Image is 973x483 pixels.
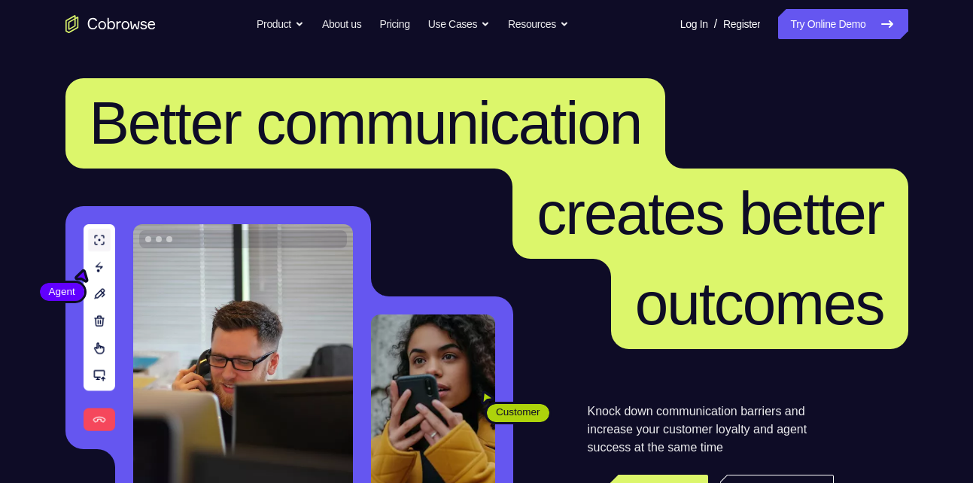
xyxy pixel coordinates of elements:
[714,15,717,33] span: /
[65,15,156,33] a: Go to the home page
[379,9,409,39] a: Pricing
[257,9,304,39] button: Product
[635,270,884,337] span: outcomes
[537,180,883,247] span: creates better
[508,9,569,39] button: Resources
[428,9,490,39] button: Use Cases
[588,402,834,457] p: Knock down communication barriers and increase your customer loyalty and agent success at the sam...
[778,9,908,39] a: Try Online Demo
[90,90,642,156] span: Better communication
[723,9,760,39] a: Register
[680,9,708,39] a: Log In
[322,9,361,39] a: About us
